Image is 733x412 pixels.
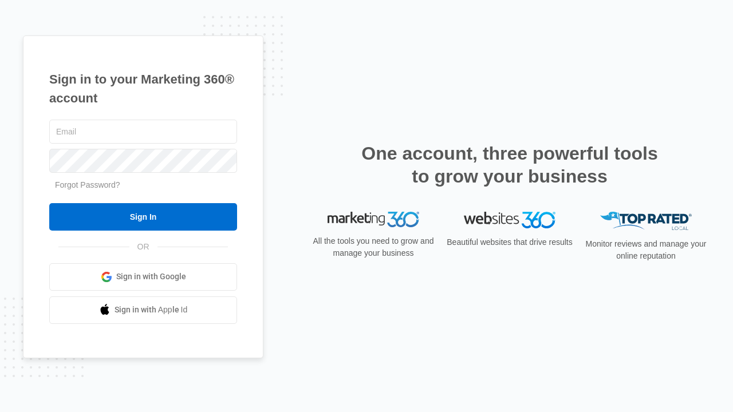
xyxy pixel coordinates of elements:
[446,236,574,248] p: Beautiful websites that drive results
[358,142,661,188] h2: One account, three powerful tools to grow your business
[55,180,120,189] a: Forgot Password?
[309,235,438,259] p: All the tools you need to grow and manage your business
[600,212,692,231] img: Top Rated Local
[49,296,237,324] a: Sign in with Apple Id
[49,120,237,144] input: Email
[129,241,157,253] span: OR
[49,203,237,231] input: Sign In
[49,263,237,291] a: Sign in with Google
[49,70,237,108] h1: Sign in to your Marketing 360® account
[328,212,419,228] img: Marketing 360
[464,212,555,228] img: Websites 360
[582,238,710,262] p: Monitor reviews and manage your online reputation
[116,271,186,283] span: Sign in with Google
[115,304,188,316] span: Sign in with Apple Id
